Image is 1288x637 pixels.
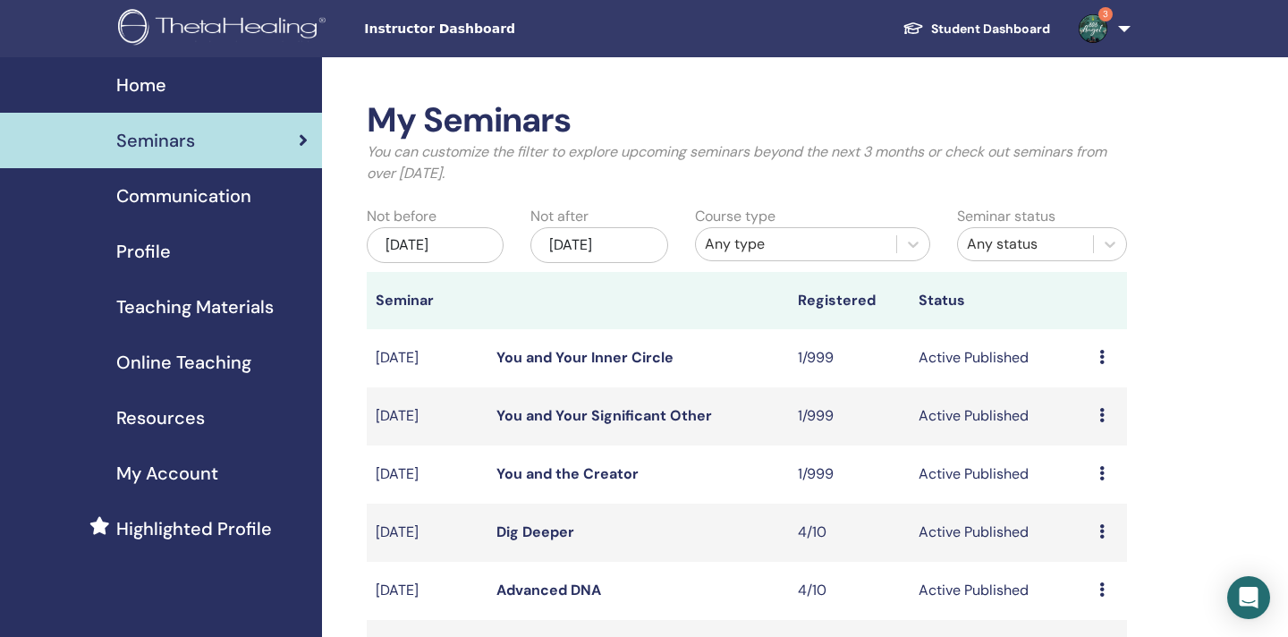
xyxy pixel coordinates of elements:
span: Resources [116,404,205,431]
td: [DATE] [367,504,487,562]
a: Advanced DNA [496,581,601,599]
div: Open Intercom Messenger [1227,576,1270,619]
span: Home [116,72,166,98]
span: Highlighted Profile [116,515,272,542]
img: logo.png [118,9,332,49]
td: 1/999 [789,387,910,446]
td: 1/999 [789,446,910,504]
img: default.jpg [1079,14,1107,43]
label: Seminar status [957,206,1055,227]
td: Active Published [910,329,1090,387]
span: Teaching Materials [116,293,274,320]
td: 4/10 [789,562,910,620]
th: Status [910,272,1090,329]
td: Active Published [910,446,1090,504]
label: Not before [367,206,436,227]
td: [DATE] [367,562,487,620]
td: [DATE] [367,387,487,446]
th: Seminar [367,272,487,329]
th: Registered [789,272,910,329]
h2: My Seminars [367,100,1127,141]
td: Active Published [910,504,1090,562]
a: Dig Deeper [496,522,574,541]
div: Any status [967,234,1084,255]
span: Profile [116,238,171,265]
a: Student Dashboard [888,13,1064,46]
label: Not after [530,206,589,227]
span: Instructor Dashboard [364,20,632,38]
td: Active Published [910,387,1090,446]
td: [DATE] [367,446,487,504]
span: Online Teaching [116,349,251,376]
label: Course type [695,206,775,227]
div: [DATE] [530,227,667,263]
a: You and Your Significant Other [496,406,712,425]
span: Communication [116,183,251,209]
a: You and Your Inner Circle [496,348,674,367]
p: You can customize the filter to explore upcoming seminars beyond the next 3 months or check out s... [367,141,1127,184]
div: [DATE] [367,227,504,263]
div: Any type [705,234,887,255]
span: 3 [1098,7,1113,21]
a: You and the Creator [496,464,639,483]
td: [DATE] [367,329,487,387]
span: Seminars [116,127,195,154]
td: 1/999 [789,329,910,387]
img: graduation-cap-white.svg [902,21,924,36]
span: My Account [116,460,218,487]
td: 4/10 [789,504,910,562]
td: Active Published [910,562,1090,620]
